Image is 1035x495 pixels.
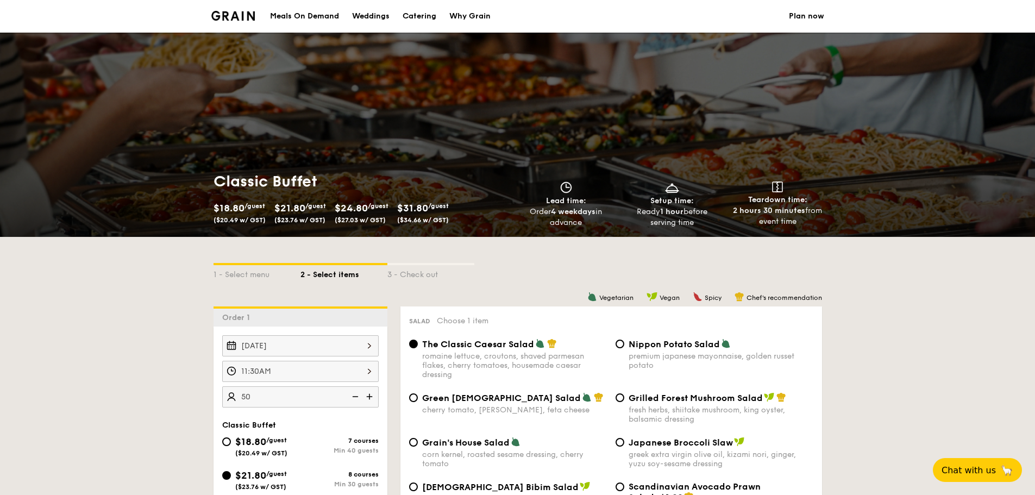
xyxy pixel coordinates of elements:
button: Chat with us🦙 [933,458,1022,482]
img: icon-chef-hat.a58ddaea.svg [735,292,744,302]
span: /guest [305,202,326,210]
input: Scandinavian Avocado Prawn Salad+$1.00[PERSON_NAME], [PERSON_NAME], [PERSON_NAME], red onion [616,483,624,491]
span: Green [DEMOGRAPHIC_DATA] Salad [422,393,581,403]
span: Grain's House Salad [422,437,510,448]
input: Japanese Broccoli Slawgreek extra virgin olive oil, kizami nori, ginger, yuzu soy-sesame dressing [616,438,624,447]
span: Grilled Forest Mushroom Salad [629,393,763,403]
img: icon-dish.430c3a2e.svg [664,181,680,193]
input: Green [DEMOGRAPHIC_DATA] Saladcherry tomato, [PERSON_NAME], feta cheese [409,393,418,402]
span: Order 1 [222,313,254,322]
span: /guest [266,436,287,444]
input: Nippon Potato Saladpremium japanese mayonnaise, golden russet potato [616,340,624,348]
strong: 1 hour [660,207,683,216]
input: [DEMOGRAPHIC_DATA] Bibim Saladfive-spice tofu, shiitake mushroom, korean beansprout, spinach [409,483,418,491]
span: Classic Buffet [222,421,276,430]
img: icon-vegetarian.fe4039eb.svg [511,437,520,447]
img: icon-vegetarian.fe4039eb.svg [587,292,597,302]
span: ($27.03 w/ GST) [335,216,386,224]
input: $21.80/guest($23.76 w/ GST)8 coursesMin 30 guests [222,471,231,480]
span: $21.80 [235,469,266,481]
span: $31.80 [397,202,428,214]
div: Order in advance [518,206,615,228]
span: Spicy [705,294,722,302]
strong: 2 hours 30 minutes [733,206,805,215]
div: Min 30 guests [300,480,379,488]
img: icon-vegetarian.fe4039eb.svg [582,392,592,402]
div: fresh herbs, shiitake mushroom, king oyster, balsamic dressing [629,405,813,424]
input: Grilled Forest Mushroom Saladfresh herbs, shiitake mushroom, king oyster, balsamic dressing [616,393,624,402]
img: icon-spicy.37a8142b.svg [693,292,702,302]
img: icon-chef-hat.a58ddaea.svg [776,392,786,402]
img: icon-reduce.1d2dbef1.svg [346,386,362,407]
span: $18.80 [235,436,266,448]
span: Choose 1 item [437,316,488,325]
span: /guest [244,202,265,210]
span: Vegetarian [599,294,633,302]
span: Teardown time: [748,195,807,204]
span: ($20.49 w/ GST) [214,216,266,224]
img: icon-clock.2db775ea.svg [558,181,574,193]
span: ($20.49 w/ GST) [235,449,287,457]
span: $24.80 [335,202,368,214]
div: 8 courses [300,471,379,478]
div: cherry tomato, [PERSON_NAME], feta cheese [422,405,607,415]
span: [DEMOGRAPHIC_DATA] Bibim Salad [422,482,579,492]
span: ($23.76 w/ GST) [235,483,286,491]
span: 🦙 [1000,464,1013,477]
span: Lead time: [546,196,586,205]
input: Event time [222,361,379,382]
div: from event time [729,205,826,227]
h1: Classic Buffet [214,172,513,191]
div: corn kernel, roasted sesame dressing, cherry tomato [422,450,607,468]
img: icon-vegetarian.fe4039eb.svg [721,339,731,348]
span: The Classic Caesar Salad [422,339,534,349]
span: $21.80 [274,202,305,214]
img: icon-vegetarian.fe4039eb.svg [535,339,545,348]
div: Ready before serving time [623,206,720,228]
input: Number of guests [222,386,379,408]
img: icon-chef-hat.a58ddaea.svg [594,392,604,402]
div: 2 - Select items [300,265,387,280]
input: Event date [222,335,379,356]
span: ($23.76 w/ GST) [274,216,325,224]
input: The Classic Caesar Saladromaine lettuce, croutons, shaved parmesan flakes, cherry tomatoes, house... [409,340,418,348]
span: Vegan [660,294,680,302]
div: Min 40 guests [300,447,379,454]
span: Nippon Potato Salad [629,339,720,349]
img: icon-chef-hat.a58ddaea.svg [547,339,557,348]
div: romaine lettuce, croutons, shaved parmesan flakes, cherry tomatoes, housemade caesar dressing [422,352,607,379]
div: greek extra virgin olive oil, kizami nori, ginger, yuzu soy-sesame dressing [629,450,813,468]
img: Grain [211,11,255,21]
div: 7 courses [300,437,379,444]
span: Setup time: [650,196,694,205]
input: Grain's House Saladcorn kernel, roasted sesame dressing, cherry tomato [409,438,418,447]
img: icon-vegan.f8ff3823.svg [647,292,657,302]
div: 1 - Select menu [214,265,300,280]
a: Logotype [211,11,255,21]
img: icon-teardown.65201eee.svg [772,181,783,192]
img: icon-add.58712e84.svg [362,386,379,407]
span: /guest [428,202,449,210]
span: Japanese Broccoli Slaw [629,437,733,448]
span: $18.80 [214,202,244,214]
span: Chef's recommendation [747,294,822,302]
span: /guest [266,470,287,478]
span: ($34.66 w/ GST) [397,216,449,224]
div: premium japanese mayonnaise, golden russet potato [629,352,813,370]
div: 3 - Check out [387,265,474,280]
img: icon-vegan.f8ff3823.svg [580,481,591,491]
img: icon-vegan.f8ff3823.svg [734,437,745,447]
span: Salad [409,317,430,325]
span: /guest [368,202,388,210]
input: $18.80/guest($20.49 w/ GST)7 coursesMin 40 guests [222,437,231,446]
strong: 4 weekdays [551,207,595,216]
span: Chat with us [942,465,996,475]
img: icon-vegan.f8ff3823.svg [764,392,775,402]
